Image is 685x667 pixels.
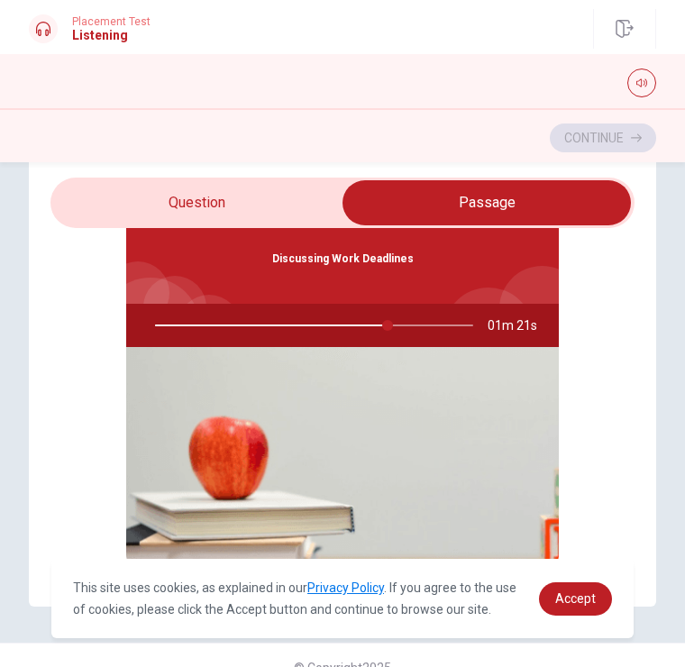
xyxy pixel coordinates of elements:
span: Placement Test [72,15,151,28]
span: Discussing Work Deadlines [272,252,414,265]
span: Accept [555,591,596,606]
img: Discussing Work Deadlines [126,347,559,563]
h1: Listening [72,28,151,42]
span: 01m 21s [488,304,552,347]
a: dismiss cookie message [539,582,612,616]
a: Privacy Policy [307,580,384,595]
span: This site uses cookies, as explained in our . If you agree to the use of cookies, please click th... [73,580,516,617]
div: cookieconsent [51,559,634,638]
